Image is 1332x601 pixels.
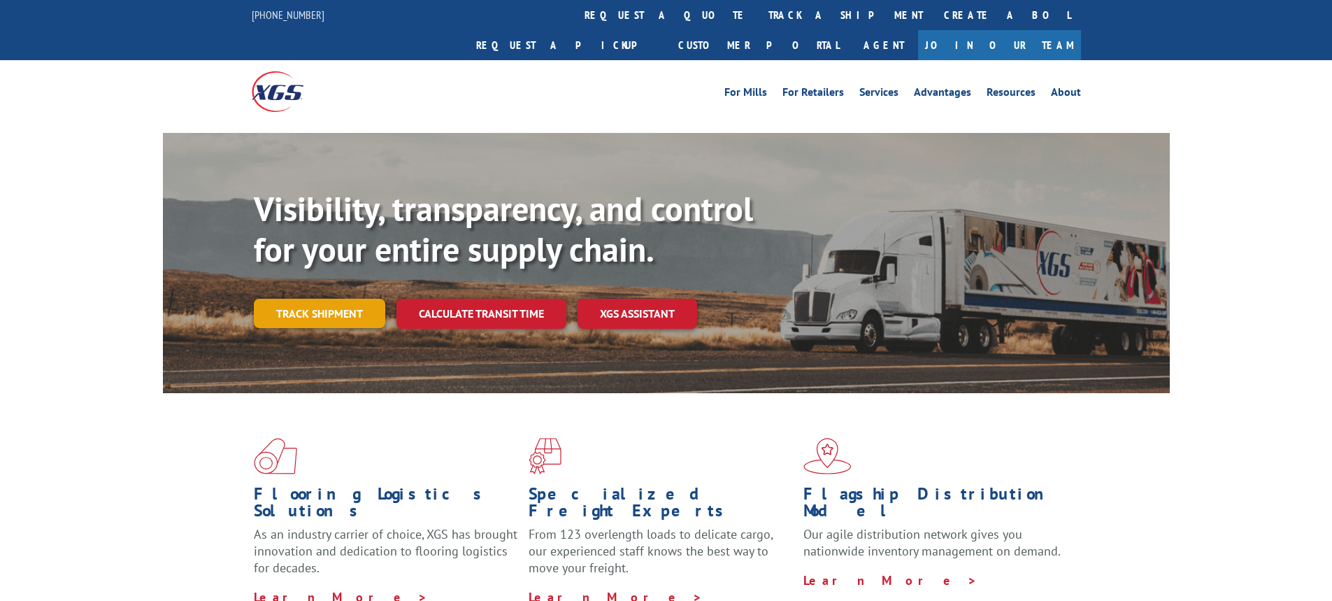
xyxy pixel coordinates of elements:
a: Resources [987,87,1036,102]
a: XGS ASSISTANT [578,299,697,329]
a: Services [859,87,898,102]
a: For Retailers [782,87,844,102]
a: Join Our Team [918,30,1081,60]
a: Calculate transit time [396,299,566,329]
h1: Flagship Distribution Model [803,486,1068,526]
a: Customer Portal [668,30,850,60]
span: As an industry carrier of choice, XGS has brought innovation and dedication to flooring logistics... [254,526,517,576]
img: xgs-icon-focused-on-flooring-red [529,438,561,474]
a: For Mills [724,87,767,102]
b: Visibility, transparency, and control for your entire supply chain. [254,187,753,271]
a: Track shipment [254,299,385,328]
a: Request a pickup [466,30,668,60]
a: Advantages [914,87,971,102]
a: [PHONE_NUMBER] [252,8,324,22]
span: Our agile distribution network gives you nationwide inventory management on demand. [803,526,1061,559]
h1: Specialized Freight Experts [529,486,793,526]
a: Agent [850,30,918,60]
a: About [1051,87,1081,102]
img: xgs-icon-flagship-distribution-model-red [803,438,852,474]
a: Learn More > [803,572,977,588]
h1: Flooring Logistics Solutions [254,486,518,526]
img: xgs-icon-total-supply-chain-intelligence-red [254,438,297,474]
p: From 123 overlength loads to delicate cargo, our experienced staff knows the best way to move you... [529,526,793,588]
